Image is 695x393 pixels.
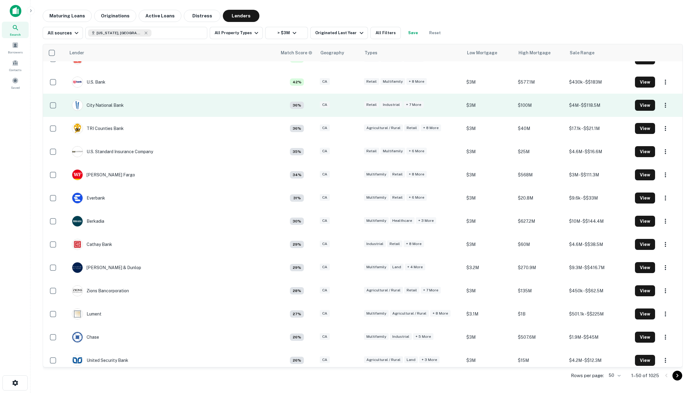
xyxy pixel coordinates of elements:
div: Multifamily [364,217,389,224]
div: Berkadia [72,216,104,227]
div: Multifamily [364,171,389,178]
button: Go to next page [672,371,682,380]
div: 50 [606,371,622,380]
div: Matching Properties: 127, hasApolloMatch: undefined [290,264,304,271]
div: + 3 more [416,217,436,224]
div: Matching Properties: 155, hasApolloMatch: undefined [290,102,304,109]
td: $17.1k - $$21.1M [566,117,632,140]
th: Sale Range [566,44,632,61]
div: Matching Properties: 119, hasApolloMatch: undefined [290,287,304,294]
td: $450k - $$62.5M [566,279,632,302]
td: $25M [515,140,566,163]
img: picture [72,332,83,342]
div: Sale Range [570,49,594,56]
th: Geography [317,44,361,61]
div: CA [320,240,330,247]
td: $3.2M [463,256,515,279]
div: + 8 more [404,240,424,247]
td: $3M [463,163,515,186]
td: $430k - $$183M [566,70,632,94]
td: $3M [463,279,515,302]
td: $40M [515,117,566,140]
div: United Security Bank [72,355,128,366]
button: All sources [43,27,83,39]
div: Matching Properties: 148, hasApolloMatch: undefined [290,171,304,178]
td: $3M [463,349,515,372]
span: Saved [11,85,20,90]
th: Low Mortgage [463,44,515,61]
div: CA [320,78,330,85]
div: Everbank [72,193,105,204]
button: Lenders [223,10,259,22]
div: CA [320,148,330,155]
div: + 5 more [413,333,433,340]
a: Borrowers [2,39,29,56]
img: picture [72,146,83,157]
div: Retail [364,148,379,155]
img: picture [72,123,83,134]
td: $3.1M [463,302,515,326]
div: Types [365,49,377,56]
div: Multifamily [380,148,405,155]
div: Land [390,264,404,271]
div: U.s. Standard Insurance Company [72,146,153,157]
td: $3M [463,70,515,94]
td: $507.6M [515,326,566,349]
iframe: Chat Widget [665,344,695,373]
div: CA [320,356,330,363]
button: View [635,355,655,366]
img: picture [72,355,83,366]
div: + 7 more [404,101,424,108]
h6: Match Score [281,49,311,56]
button: View [635,123,655,134]
div: + 8 more [421,124,441,132]
div: Agricultural / Rural [390,310,429,317]
th: Types [361,44,464,61]
button: All Property Types [210,27,263,39]
td: $1B [515,302,566,326]
div: + 8 more [430,310,451,317]
div: Search [2,22,29,38]
div: [PERSON_NAME] & Dunlop [72,262,141,273]
td: $15M [515,349,566,372]
div: Multifamily [364,310,389,317]
div: High Mortgage [519,49,551,56]
td: $3M [463,140,515,163]
div: + 3 more [419,356,440,363]
a: Saved [2,75,29,91]
div: TRI Counties Bank [72,123,124,134]
div: CA [320,264,330,271]
button: > $3M [265,27,308,39]
button: View [635,262,655,273]
div: Capitalize uses an advanced AI algorithm to match your search with the best lender. The match sco... [281,49,312,56]
div: Matching Properties: 127, hasApolloMatch: undefined [290,241,304,248]
td: $568M [515,163,566,186]
div: Retail [364,78,379,85]
button: View [635,169,655,180]
td: $100M [515,94,566,117]
img: picture [72,262,83,273]
img: picture [72,286,83,296]
button: View [635,100,655,111]
div: + 6 more [406,148,427,155]
td: $20.8M [515,186,566,210]
div: Land [404,356,418,363]
div: Originated Last Year [315,29,365,37]
button: Originations [94,10,136,22]
p: Rows per page: [571,372,604,379]
div: + 7 more [421,287,441,294]
button: Originated Last Year [310,27,368,39]
button: View [635,332,655,343]
div: Industrial [364,240,386,247]
a: Contacts [2,57,29,74]
div: Zions Bancorporation [72,285,129,296]
td: $627.2M [515,210,566,233]
div: Lument [72,308,102,319]
div: Industrial [380,101,402,108]
div: Chase [72,332,99,343]
div: + 8 more [406,171,427,178]
td: $4.6M - $$16.6M [566,140,632,163]
div: + 8 more [406,78,427,85]
td: $4.2M - $$12.3M [566,349,632,372]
